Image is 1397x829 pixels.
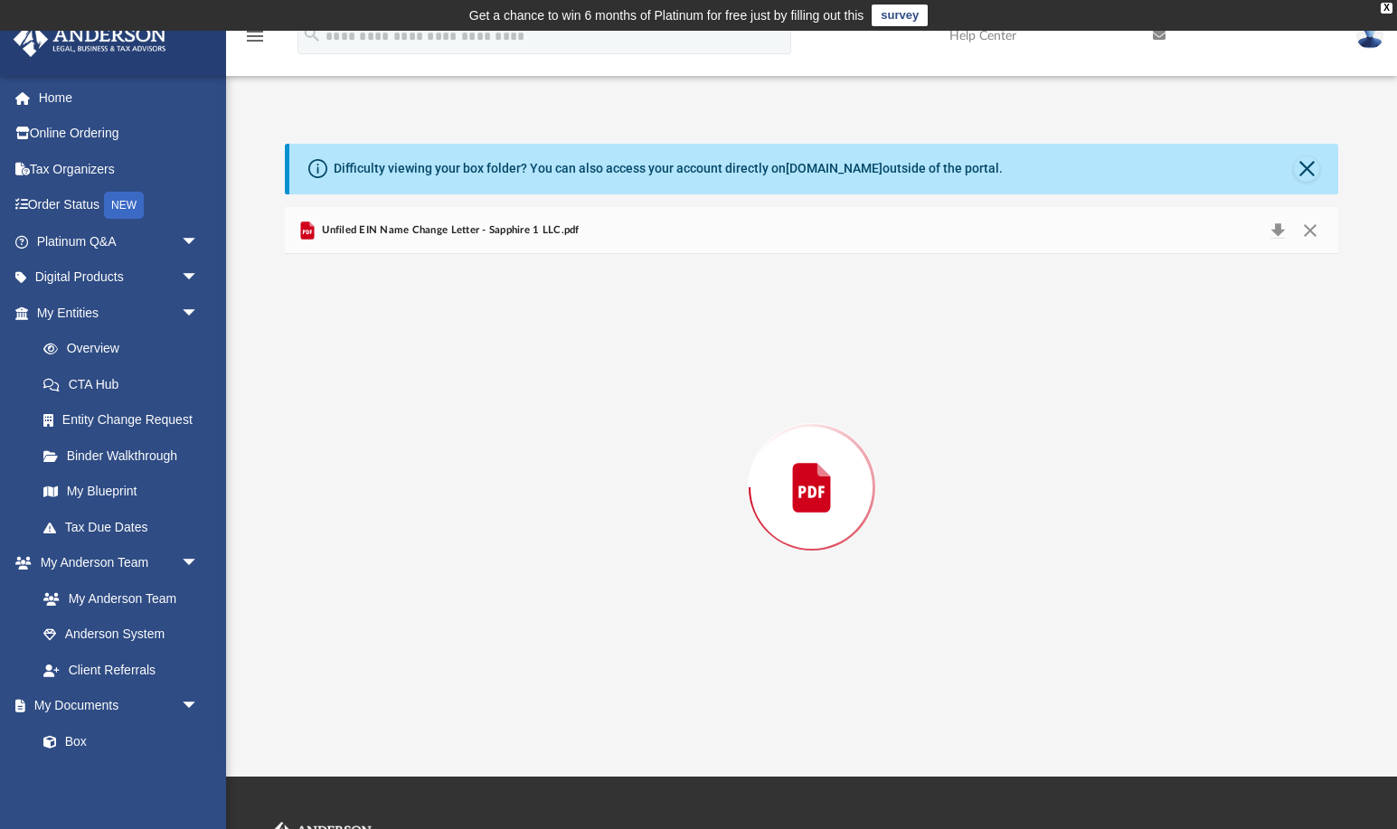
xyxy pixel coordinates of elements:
[285,207,1339,721] div: Preview
[244,25,266,47] i: menu
[8,22,172,57] img: Anderson Advisors Platinum Portal
[25,438,226,474] a: Binder Walkthrough
[13,259,226,296] a: Digital Productsarrow_drop_down
[13,545,217,581] a: My Anderson Teamarrow_drop_down
[13,187,226,224] a: Order StatusNEW
[25,474,217,510] a: My Blueprint
[181,545,217,582] span: arrow_drop_down
[25,366,226,402] a: CTA Hub
[181,223,217,260] span: arrow_drop_down
[872,5,928,26] a: survey
[25,580,208,617] a: My Anderson Team
[302,24,322,44] i: search
[181,295,217,332] span: arrow_drop_down
[13,80,226,116] a: Home
[244,34,266,47] a: menu
[13,223,226,259] a: Platinum Q&Aarrow_drop_down
[25,723,208,759] a: Box
[25,617,217,653] a: Anderson System
[181,688,217,725] span: arrow_drop_down
[1261,218,1294,243] button: Download
[25,402,226,438] a: Entity Change Request
[181,259,217,297] span: arrow_drop_down
[25,331,226,367] a: Overview
[1294,156,1319,182] button: Close
[1356,23,1383,49] img: User Pic
[13,295,226,331] a: My Entitiesarrow_drop_down
[25,509,226,545] a: Tax Due Dates
[469,5,864,26] div: Get a chance to win 6 months of Platinum for free just by filling out this
[318,222,580,239] span: Unfiled EIN Name Change Letter - Sapphire 1 LLC.pdf
[13,151,226,187] a: Tax Organizers
[13,116,226,152] a: Online Ordering
[334,159,1003,178] div: Difficulty viewing your box folder? You can also access your account directly on outside of the p...
[786,161,883,175] a: [DOMAIN_NAME]
[1294,218,1326,243] button: Close
[25,759,217,796] a: Meeting Minutes
[25,652,217,688] a: Client Referrals
[104,192,144,219] div: NEW
[13,688,217,724] a: My Documentsarrow_drop_down
[1381,3,1392,14] div: close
